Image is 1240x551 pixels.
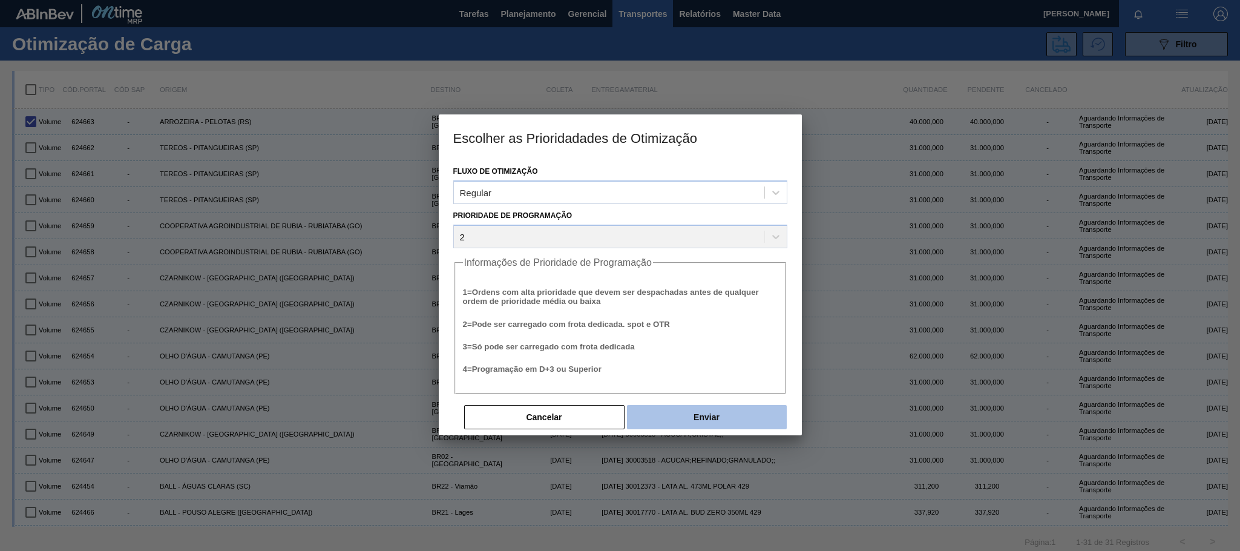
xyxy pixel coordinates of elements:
[463,342,778,351] h5: 3 = Só pode ser carregado com frota dedicada
[453,211,572,220] label: Prioridade de Programação
[439,114,802,160] h3: Escolher as Prioridadades de Otimização
[464,405,625,429] button: Cancelar
[453,167,538,176] label: Fluxo de Otimização
[463,320,778,329] h5: 2 = Pode ser carregado com frota dedicada. spot e OTR
[460,187,492,197] div: Regular
[463,365,778,374] h5: 4 = Programação em D+3 ou Superior
[463,257,653,268] legend: Informações de Prioridade de Programação
[463,288,778,306] h5: 1 = Ordens com alta prioridade que devem ser despachadas antes de qualquer ordem de prioridade mé...
[627,405,787,429] button: Enviar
